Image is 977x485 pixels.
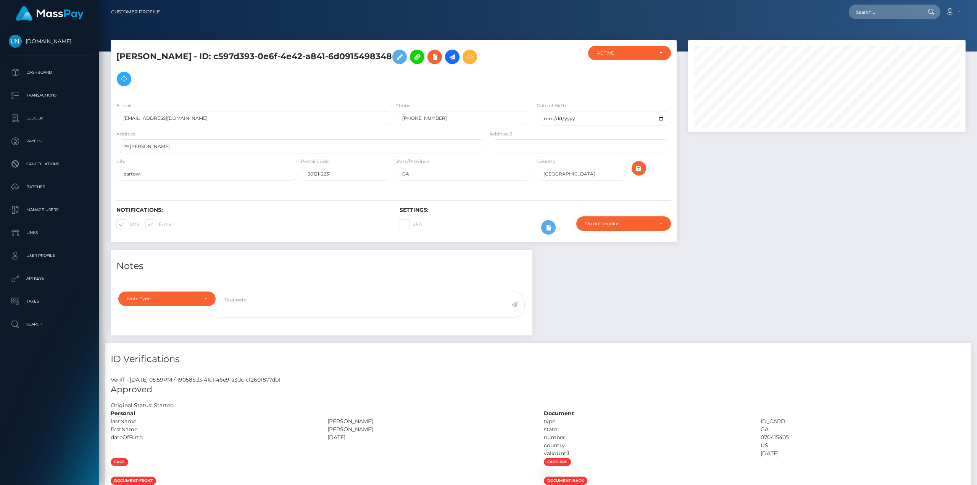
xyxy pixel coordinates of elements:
[6,38,94,45] span: [DOMAIN_NAME]
[322,425,538,433] div: [PERSON_NAME]
[597,50,653,56] div: ACTIVE
[116,131,135,137] label: Address
[9,90,90,101] p: Transactions
[116,207,388,213] h6: Notifications:
[400,219,422,229] label: 2FA
[400,207,671,213] h6: Settings:
[9,113,90,124] p: Ledger
[9,296,90,307] p: Taxes
[6,63,94,82] a: Dashboard
[105,425,322,433] div: firstName
[105,376,971,384] div: Veriff - [DATE] 05:59PM / 190585d3-41c1-46e9-a3dc-cf2601877db1
[6,269,94,288] a: API Keys
[9,158,90,170] p: Cancellations
[9,319,90,330] p: Search
[111,4,160,20] a: Customer Profile
[6,315,94,334] a: Search
[538,450,755,458] div: validUntil
[588,46,671,60] button: ACTIVE
[16,6,84,21] img: MassPay Logo
[111,469,117,475] img: 80a36089-177e-4a13-943c-61793143c141
[395,158,429,165] label: State/Province
[118,292,216,306] button: Note Type
[105,433,322,441] div: dateOfBirth
[9,67,90,78] p: Dashboard
[9,135,90,147] p: Payees
[6,223,94,242] a: Links
[6,292,94,311] a: Taxes
[116,219,139,229] label: SMS
[9,181,90,193] p: Batches
[6,132,94,151] a: Payees
[9,250,90,261] p: User Profile
[116,158,126,165] label: City
[849,5,921,19] input: Search...
[490,131,512,137] label: Address 2
[111,477,156,485] span: document-front
[111,458,128,466] span: face
[116,102,131,109] label: E-mail
[544,458,571,466] span: face-pre
[544,469,550,475] img: 94f83057-aa60-4ee1-8631-44dbcd0d73cb
[538,441,755,450] div: country
[544,477,587,485] span: document-back
[6,177,94,197] a: Batches
[6,200,94,219] a: Manage Users
[537,158,556,165] label: Country
[111,384,966,396] h5: Approved
[544,410,574,417] strong: Document
[9,35,22,48] img: Unlockt.me
[585,221,653,227] div: Do not require
[6,155,94,174] a: Cancellations
[116,46,482,90] h5: [PERSON_NAME] - ID: c597d393-0e6f-4e42-a841-6d0915498348
[538,425,755,433] div: state
[9,227,90,238] p: Links
[755,441,972,450] div: US
[9,204,90,216] p: Manage Users
[116,259,527,273] h4: Notes
[538,433,755,441] div: number
[537,102,566,109] label: Date of Birth
[755,425,972,433] div: GA
[538,417,755,425] div: type
[111,353,966,366] h4: ID Verifications
[755,433,972,441] div: 070415405
[445,50,459,64] a: Initiate Payout
[6,246,94,265] a: User Profile
[755,417,972,425] div: ID_CARD
[322,417,538,425] div: [PERSON_NAME]
[145,219,174,229] label: E-mail
[9,273,90,284] p: API Keys
[6,86,94,105] a: Transactions
[755,450,972,458] div: [DATE]
[111,402,174,409] h7: Original Status: Started
[111,410,135,417] strong: Personal
[6,109,94,128] a: Ledger
[322,433,538,441] div: [DATE]
[127,296,198,302] div: Note Type
[395,102,411,109] label: Phone
[576,216,671,231] button: Do not require
[301,158,329,165] label: Postal Code
[105,417,322,425] div: lastName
